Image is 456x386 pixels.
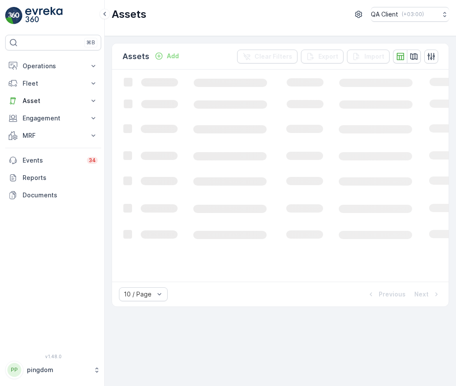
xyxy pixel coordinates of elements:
[5,169,101,186] a: Reports
[5,361,101,379] button: PPpingdom
[5,354,101,359] span: v 1.48.0
[301,50,344,63] button: Export
[379,290,406,299] p: Previous
[23,156,82,165] p: Events
[23,191,98,200] p: Documents
[414,290,429,299] p: Next
[27,366,89,374] p: pingdom
[413,289,442,299] button: Next
[23,173,98,182] p: Reports
[112,7,146,21] p: Assets
[318,52,338,61] p: Export
[23,62,84,70] p: Operations
[23,79,84,88] p: Fleet
[5,152,101,169] a: Events34
[7,363,21,377] div: PP
[347,50,390,63] button: Import
[5,57,101,75] button: Operations
[371,7,449,22] button: QA Client(+03:00)
[5,92,101,110] button: Asset
[371,10,398,19] p: QA Client
[5,110,101,127] button: Engagement
[89,157,96,164] p: 34
[364,52,384,61] p: Import
[254,52,292,61] p: Clear Filters
[122,50,149,63] p: Assets
[402,11,424,18] p: ( +03:00 )
[5,75,101,92] button: Fleet
[151,51,182,61] button: Add
[5,127,101,144] button: MRF
[5,186,101,204] a: Documents
[5,7,23,24] img: logo
[23,114,84,123] p: Engagement
[167,52,179,60] p: Add
[86,39,95,46] p: ⌘B
[237,50,297,63] button: Clear Filters
[25,7,63,24] img: logo_light-DOdMpM7g.png
[23,131,84,140] p: MRF
[366,289,406,299] button: Previous
[23,96,84,105] p: Asset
